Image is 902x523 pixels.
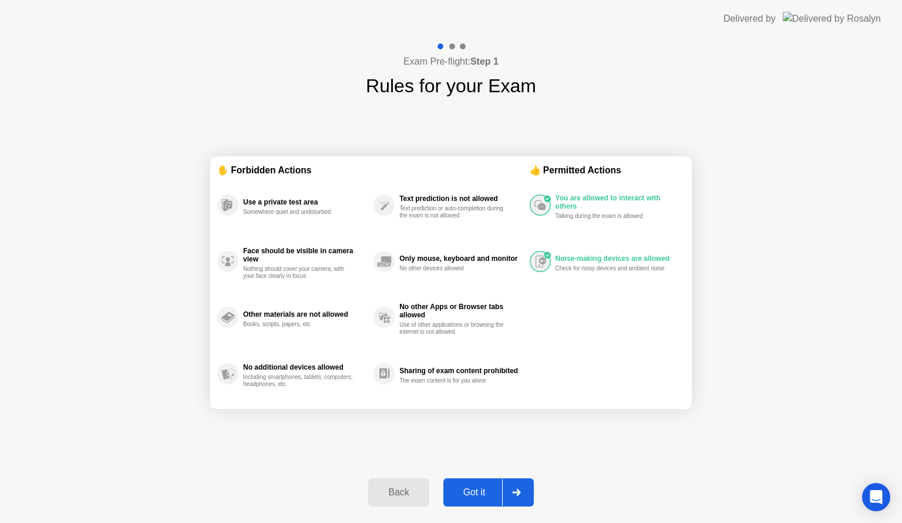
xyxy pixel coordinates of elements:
div: Face should be visible in camera view [243,247,368,263]
div: Delivered by [723,12,776,26]
h4: Exam Pre-flight: [403,55,499,69]
img: Delivered by Rosalyn [783,12,881,25]
div: Noise-making devices are allowed [556,254,679,263]
div: The exam content is for you alone [399,377,510,384]
div: Use a private test area [243,198,368,206]
div: Nothing should cover your camera, with your face clearly in focus [243,266,354,280]
div: Got it [447,487,502,498]
button: Back [368,478,429,507]
div: Check for noisy devices and ambient noise [556,265,667,272]
div: Somewhere quiet and undisturbed [243,209,354,216]
div: Only mouse, keyboard and monitor [399,254,523,263]
div: Including smartphones, tablets, computers, headphones, etc. [243,374,354,388]
h1: Rules for your Exam [366,72,536,100]
div: No additional devices allowed [243,363,368,371]
div: 👍 Permitted Actions [530,163,685,177]
b: Step 1 [470,56,499,66]
div: Use of other applications or browsing the internet is not allowed [399,321,510,336]
div: ✋ Forbidden Actions [217,163,530,177]
div: Other materials are not allowed [243,310,368,319]
div: Talking during the exam is allowed [556,213,667,220]
div: Open Intercom Messenger [862,483,890,511]
div: Text prediction or auto-completion during the exam is not allowed [399,205,510,219]
div: Books, scripts, papers, etc [243,321,354,328]
div: No other Apps or Browser tabs allowed [399,303,523,319]
div: Sharing of exam content prohibited [399,367,523,375]
div: You are allowed to interact with others [556,194,679,210]
div: No other devices allowed [399,265,510,272]
button: Got it [443,478,534,507]
div: Text prediction is not allowed [399,195,523,203]
div: Back [372,487,425,498]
